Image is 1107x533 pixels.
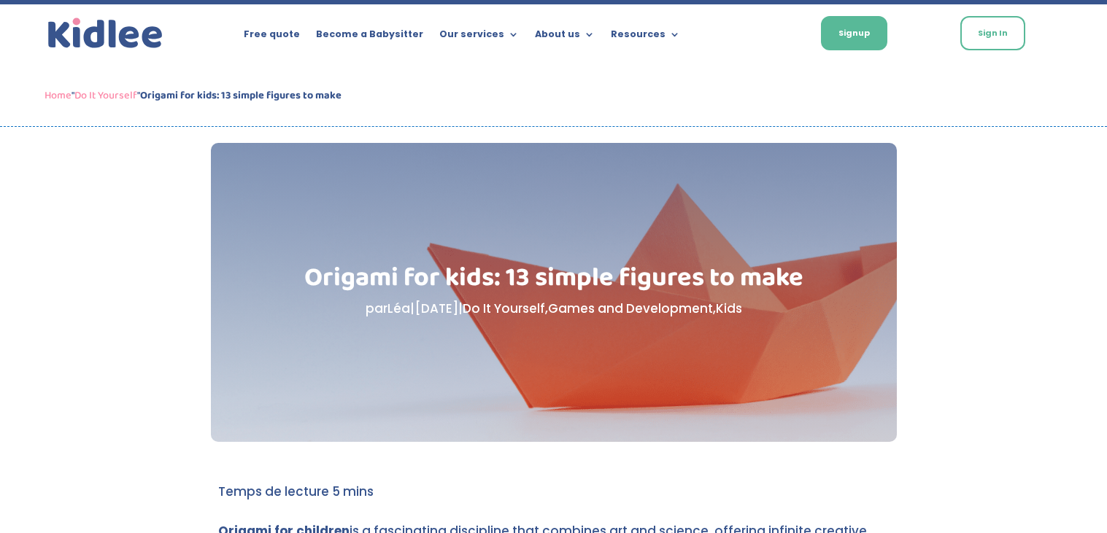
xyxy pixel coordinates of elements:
[548,300,713,317] a: Games and Development
[45,15,166,52] img: logo_kidlee_blue
[463,300,545,317] a: Do It Yourself
[439,29,519,45] a: Our services
[960,16,1025,50] a: Sign In
[284,298,823,319] p: par | | , ,
[716,300,742,317] a: Kids
[244,29,300,45] a: Free quote
[414,300,458,317] span: [DATE]
[45,87,342,104] span: " "
[611,29,680,45] a: Resources
[821,16,887,50] a: Signup
[387,300,410,317] a: Léa
[140,87,342,104] strong: Origami for kids: 13 simple figures to make
[766,30,779,39] img: English
[74,87,137,104] a: Do It Yourself
[45,87,72,104] a: Home
[316,29,423,45] a: Become a Babysitter
[535,29,595,45] a: About us
[45,15,166,52] a: Kidlee Logo
[284,265,823,298] h1: Origami for kids: 13 simple figures to make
